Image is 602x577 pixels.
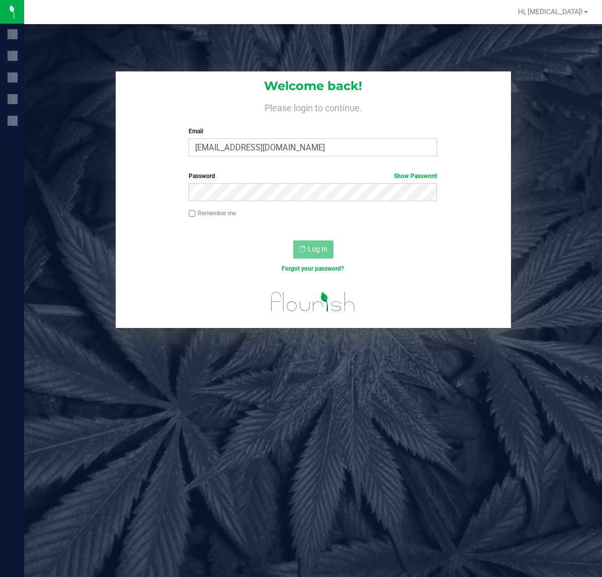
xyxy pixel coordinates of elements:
h1: Welcome back! [116,79,511,93]
span: Password [189,173,215,180]
label: Email [189,127,437,136]
h4: Please login to continue. [116,101,511,113]
img: flourish_logo.svg [264,284,363,320]
a: Show Password [394,173,437,180]
a: Forgot your password? [282,265,344,272]
label: Remember me [189,209,236,218]
span: Log In [308,245,327,253]
span: Hi, [MEDICAL_DATA]! [518,8,583,16]
button: Log In [293,240,333,259]
input: Remember me [189,210,196,217]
